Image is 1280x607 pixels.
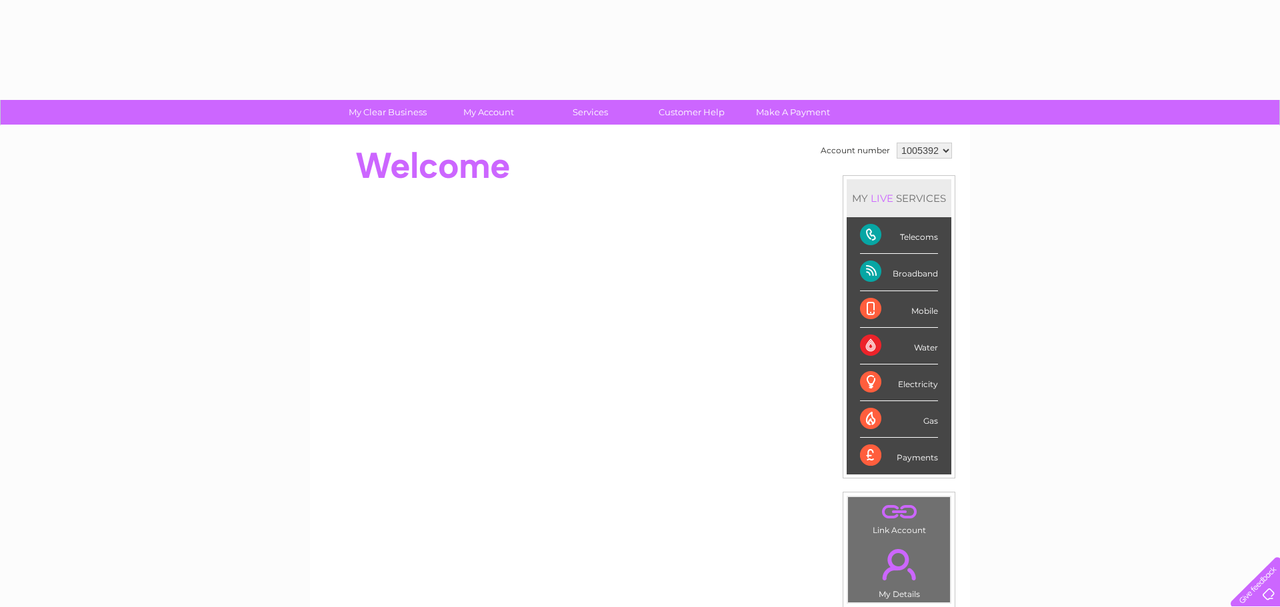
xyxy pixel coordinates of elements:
[851,500,947,524] a: .
[847,538,951,603] td: My Details
[860,438,938,474] div: Payments
[847,496,951,538] td: Link Account
[333,100,443,125] a: My Clear Business
[847,179,951,217] div: MY SERVICES
[860,364,938,401] div: Electricity
[851,541,947,588] a: .
[860,291,938,328] div: Mobile
[817,139,893,162] td: Account number
[860,217,938,254] div: Telecoms
[434,100,544,125] a: My Account
[860,254,938,291] div: Broadband
[637,100,747,125] a: Customer Help
[535,100,645,125] a: Services
[860,328,938,364] div: Water
[868,192,896,205] div: LIVE
[738,100,848,125] a: Make A Payment
[860,401,938,438] div: Gas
